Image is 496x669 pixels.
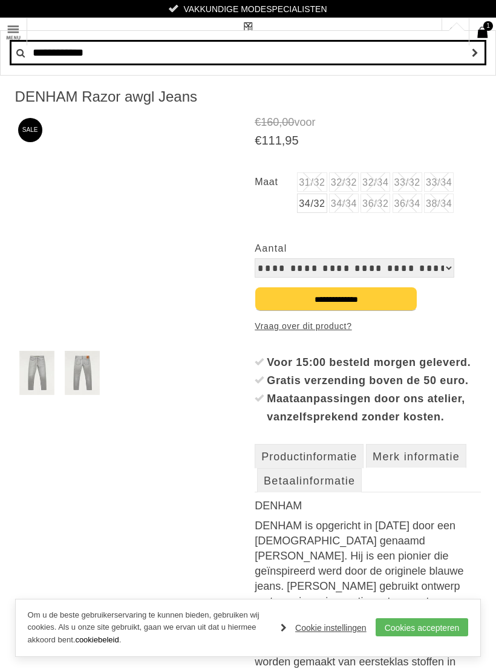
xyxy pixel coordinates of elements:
[255,390,481,426] li: Maataanpassingen door ons atelier, vanzelfsprekend zonder kosten.
[366,444,466,468] a: Merk informatie
[376,618,469,636] a: Cookies accepteren
[255,499,481,512] h3: DENHAM
[255,239,297,258] label: Aantal
[255,317,351,335] a: Vraag over dit product?
[261,134,281,147] span: 111
[257,468,362,492] a: Betaalinformatie
[255,116,261,128] span: €
[267,371,481,390] div: Gratis verzending boven de 50 euro.
[483,21,493,31] span: 1
[131,18,364,45] a: Fabert de Wit
[279,116,282,128] span: ,
[255,172,481,215] ul: Maat
[282,134,286,147] span: ,
[285,134,298,147] span: 95
[255,115,481,130] span: voor
[15,88,481,106] h1: DENHAM Razor awgl Jeans
[282,116,294,128] span: 00
[19,351,54,395] img: denham-razor-awgl-jeans
[227,22,269,42] img: Fabert de Wit
[75,635,119,644] a: cookiebeleid
[267,353,481,371] div: Voor 15:00 besteld morgen geleverd.
[297,194,327,213] a: 34/32
[255,444,364,468] a: Productinformatie
[261,116,279,128] span: 160
[28,609,269,647] p: Om u de beste gebruikerservaring te kunnen bieden, gebruiken wij cookies. Als u onze site gebruik...
[65,351,100,395] img: denham-razor-awgl-jeans
[255,134,261,147] span: €
[281,619,367,637] a: Cookie instellingen
[469,18,496,45] a: 1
